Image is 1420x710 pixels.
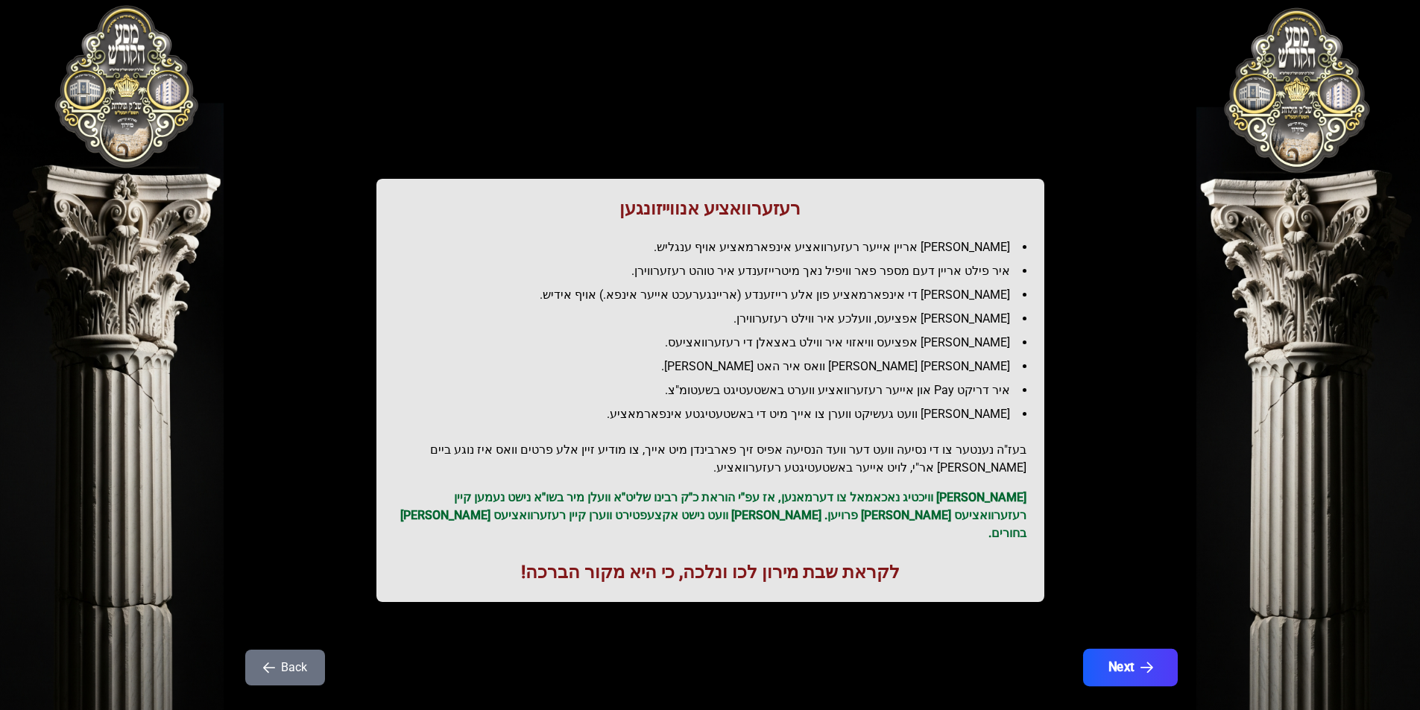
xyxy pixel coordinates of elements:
[394,197,1026,221] h1: רעזערוואציע אנווייזונגען
[406,262,1026,280] li: איר פילט אריין דעם מספר פאר וויפיל נאך מיטרייזענדע איר טוהט רעזערווירן.
[406,358,1026,375] li: [PERSON_NAME] [PERSON_NAME] וואס איר האט [PERSON_NAME].
[394,489,1026,542] p: [PERSON_NAME] וויכטיג נאכאמאל צו דערמאנען, אז עפ"י הוראת כ"ק רבינו שליט"א וועלן מיר בשו"א נישט נע...
[1082,649,1177,686] button: Next
[406,310,1026,328] li: [PERSON_NAME] אפציעס, וועלכע איר ווילט רעזערווירן.
[394,441,1026,477] h2: בעז"ה נענטער צו די נסיעה וועט דער וועד הנסיעה אפיס זיך פארבינדן מיט אייך, צו מודיע זיין אלע פרטים...
[406,334,1026,352] li: [PERSON_NAME] אפציעס וויאזוי איר ווילט באצאלן די רעזערוואציעס.
[406,286,1026,304] li: [PERSON_NAME] די אינפארמאציע פון אלע רייזענדע (אריינגערעכט אייער אינפא.) אויף אידיש.
[406,381,1026,399] li: איר דריקט Pay און אייער רעזערוואציע ווערט באשטעטיגט בשעטומ"צ.
[245,650,325,685] button: Back
[406,238,1026,256] li: [PERSON_NAME] אריין אייער רעזערוואציע אינפארמאציע אויף ענגליש.
[394,560,1026,584] h1: לקראת שבת מירון לכו ונלכה, כי היא מקור הברכה!
[406,405,1026,423] li: [PERSON_NAME] וועט געשיקט ווערן צו אייך מיט די באשטעטיגטע אינפארמאציע.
